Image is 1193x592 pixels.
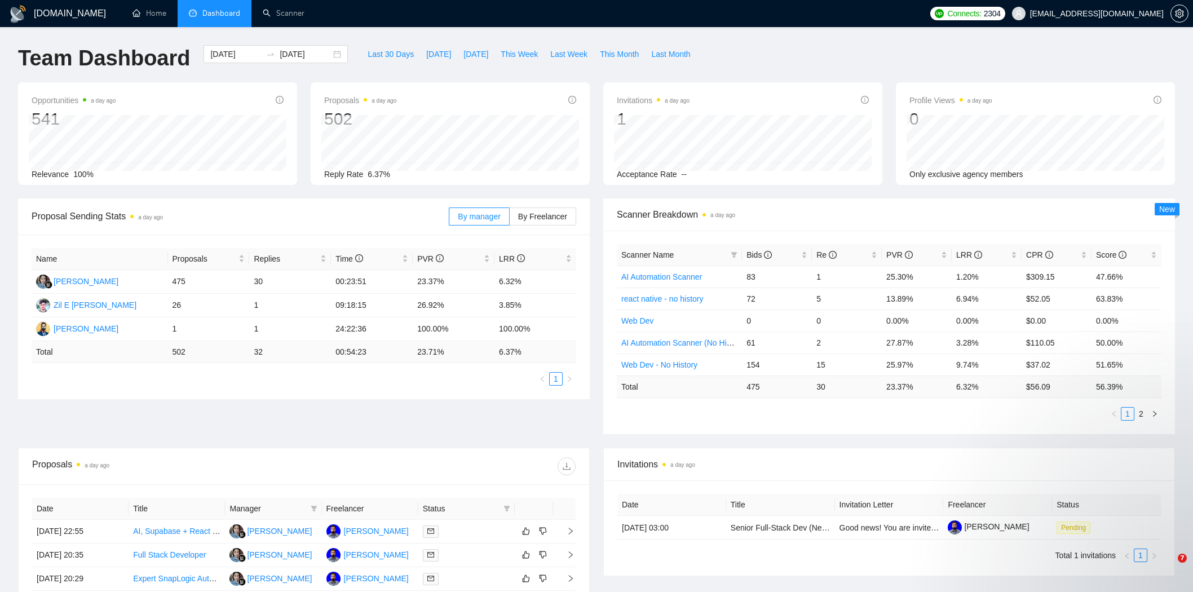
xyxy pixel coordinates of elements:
[812,310,882,332] td: 0
[742,375,812,397] td: 475
[539,550,547,559] span: dislike
[249,248,331,270] th: Replies
[54,322,118,335] div: [PERSON_NAME]
[935,9,944,18] img: upwork-logo.png
[1022,288,1092,310] td: $52.05
[326,572,341,586] img: HA
[1121,407,1134,421] li: 1
[1022,332,1092,354] td: $110.05
[247,525,312,537] div: [PERSON_NAME]
[566,375,573,382] span: right
[600,48,639,60] span: This Month
[948,522,1029,531] a: [PERSON_NAME]
[1045,251,1053,259] span: info-circle
[494,317,576,341] td: 100.00%
[742,332,812,354] td: 61
[413,270,494,294] td: 23.37%
[882,266,952,288] td: 25.30%
[952,266,1022,288] td: 1.20%
[536,372,549,386] li: Previous Page
[731,251,737,258] span: filter
[536,572,550,585] button: dislike
[324,170,363,179] span: Reply Rate
[536,372,549,386] button: left
[1107,407,1121,421] button: left
[280,48,331,60] input: End date
[861,96,869,104] span: info-circle
[420,45,457,63] button: [DATE]
[1022,310,1092,332] td: $0.00
[463,48,488,60] span: [DATE]
[427,575,434,582] span: mail
[249,341,331,363] td: 32
[812,266,882,288] td: 1
[617,108,690,130] div: 1
[1015,10,1023,17] span: user
[984,7,1001,20] span: 2304
[331,270,413,294] td: 00:23:51
[247,572,312,585] div: [PERSON_NAME]
[952,375,1022,397] td: 6.32 %
[1107,407,1121,421] li: Previous Page
[536,524,550,538] button: dislike
[952,354,1022,375] td: 9.74%
[32,108,116,130] div: 541
[249,294,331,317] td: 1
[344,549,409,561] div: [PERSON_NAME]
[132,8,166,18] a: homeHome
[168,294,250,317] td: 26
[344,572,409,585] div: [PERSON_NAME]
[563,372,576,386] li: Next Page
[1171,9,1188,18] span: setting
[326,524,341,538] img: HA
[129,544,225,567] td: Full Stack Developer
[32,341,168,363] td: Total
[501,500,512,517] span: filter
[202,8,240,18] span: Dashboard
[882,310,952,332] td: 0.00%
[1111,410,1117,417] span: left
[494,45,544,63] button: This Week
[882,332,952,354] td: 27.87%
[32,520,129,544] td: [DATE] 22:55
[249,270,331,294] td: 30
[1121,408,1134,420] a: 1
[32,170,69,179] span: Relevance
[1119,251,1126,259] span: info-circle
[436,254,444,262] span: info-circle
[519,548,533,562] button: like
[947,7,981,20] span: Connects:
[882,375,952,397] td: 23.37 %
[621,338,746,347] a: AI Automation Scanner (No History)
[728,246,740,263] span: filter
[229,572,244,586] img: SL
[1147,549,1161,562] li: Next Page
[308,500,320,517] span: filter
[742,288,812,310] td: 72
[36,324,118,333] a: SJ[PERSON_NAME]
[886,250,913,259] span: PVR
[254,253,318,265] span: Replies
[324,108,396,130] div: 502
[266,50,275,59] span: to
[168,270,250,294] td: 475
[189,9,197,17] span: dashboard
[550,373,562,385] a: 1
[1159,205,1175,214] span: New
[54,299,136,311] div: Zil E [PERSON_NAME]
[1147,549,1161,562] button: right
[617,516,726,540] td: [DATE] 03:00
[247,549,312,561] div: [PERSON_NAME]
[18,45,190,72] h1: Team Dashboard
[229,524,244,538] img: SL
[746,250,772,259] span: Bids
[539,527,547,536] span: dislike
[835,494,944,516] th: Invitation Letter
[494,341,576,363] td: 6.37 %
[742,354,812,375] td: 154
[311,505,317,512] span: filter
[621,360,697,369] a: Web Dev - No History
[133,527,315,536] a: AI, Supabase + React Developer – 1 Week Delivery
[617,170,677,179] span: Acceptance Rate
[909,94,992,107] span: Profile Views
